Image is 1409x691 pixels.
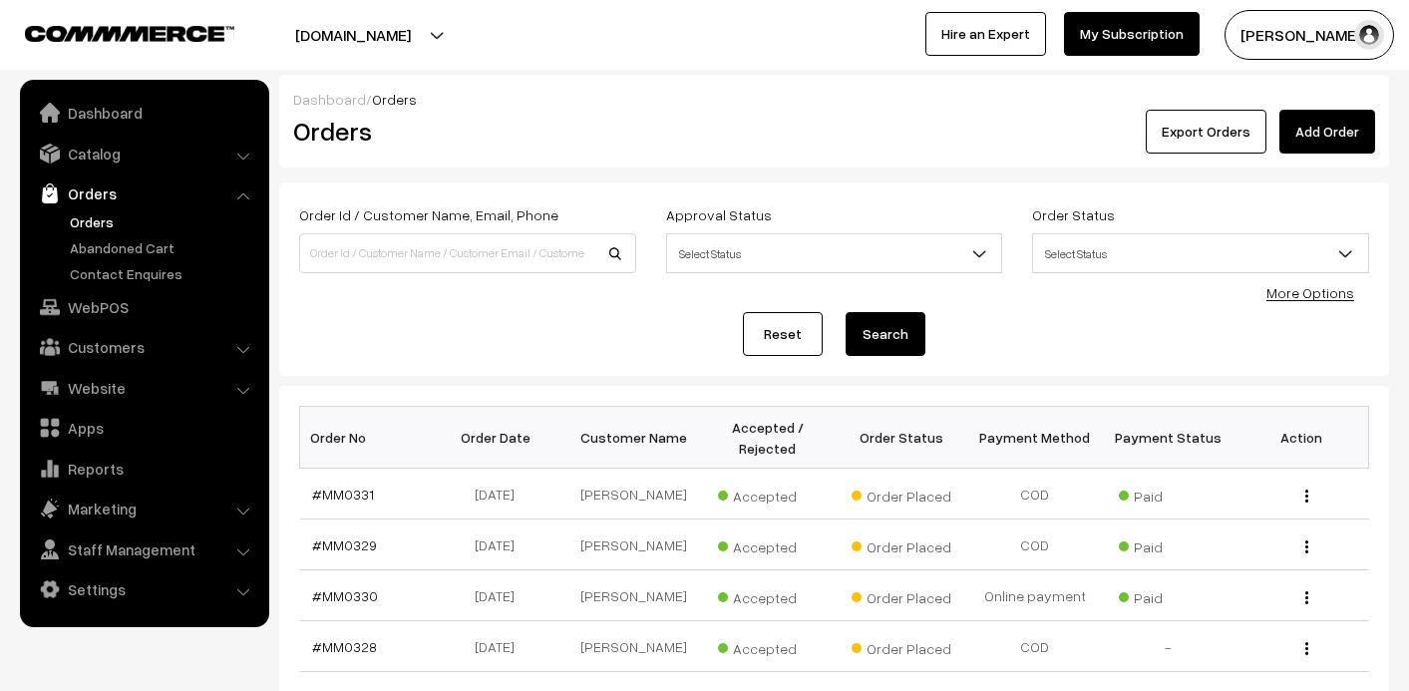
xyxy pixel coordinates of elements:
h2: Orders [293,116,634,147]
td: COD [968,469,1102,519]
span: Accepted [718,481,818,507]
a: #MM0331 [312,486,374,503]
td: [PERSON_NAME] [567,621,701,672]
a: Settings [25,571,262,607]
label: Order Id / Customer Name, Email, Phone [299,204,558,225]
td: COD [968,519,1102,570]
span: Paid [1119,481,1219,507]
th: Customer Name [567,407,701,469]
span: Orders [372,91,417,108]
a: #MM0330 [312,587,378,604]
label: Order Status [1032,204,1115,225]
a: #MM0328 [312,638,377,655]
img: Menu [1305,591,1308,604]
td: Online payment [968,570,1102,621]
td: - [1102,621,1235,672]
th: Order Status [835,407,968,469]
button: Search [846,312,925,356]
img: Menu [1305,642,1308,655]
a: Reports [25,451,262,487]
a: Customers [25,329,262,365]
img: COMMMERCE [25,26,234,41]
td: [DATE] [434,519,567,570]
a: Reset [743,312,823,356]
a: WebPOS [25,289,262,325]
a: Apps [25,410,262,446]
td: [DATE] [434,469,567,519]
label: Approval Status [666,204,772,225]
a: Staff Management [25,531,262,567]
span: Select Status [667,236,1002,271]
td: [DATE] [434,570,567,621]
span: Accepted [718,582,818,608]
button: Export Orders [1146,110,1266,154]
a: Marketing [25,491,262,526]
img: Menu [1305,540,1308,553]
a: Website [25,370,262,406]
span: Order Placed [852,633,951,659]
th: Order Date [434,407,567,469]
div: / [293,89,1375,110]
span: Paid [1119,582,1219,608]
a: My Subscription [1064,12,1200,56]
a: Contact Enquires [65,263,262,284]
button: [DOMAIN_NAME] [225,10,481,60]
a: Add Order [1279,110,1375,154]
a: More Options [1266,284,1354,301]
td: [PERSON_NAME] [567,469,701,519]
span: Accepted [718,531,818,557]
img: user [1354,20,1384,50]
a: Orders [25,175,262,211]
a: #MM0329 [312,536,377,553]
a: Hire an Expert [925,12,1046,56]
th: Order No [300,407,434,469]
span: Paid [1119,531,1219,557]
td: [PERSON_NAME] [567,519,701,570]
th: Payment Status [1102,407,1235,469]
span: Order Placed [852,582,951,608]
input: Order Id / Customer Name / Customer Email / Customer Phone [299,233,636,273]
td: [PERSON_NAME] [567,570,701,621]
span: Order Placed [852,481,951,507]
span: Select Status [1033,236,1368,271]
span: Select Status [1032,233,1369,273]
span: Accepted [718,633,818,659]
a: Orders [65,211,262,232]
img: Menu [1305,490,1308,503]
a: Dashboard [25,95,262,131]
a: Abandoned Cart [65,237,262,258]
a: COMMMERCE [25,20,199,44]
button: [PERSON_NAME]… [1225,10,1394,60]
td: COD [968,621,1102,672]
a: Catalog [25,136,262,172]
span: Select Status [666,233,1003,273]
th: Payment Method [968,407,1102,469]
th: Action [1235,407,1369,469]
td: [DATE] [434,621,567,672]
th: Accepted / Rejected [701,407,835,469]
a: Dashboard [293,91,366,108]
span: Order Placed [852,531,951,557]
